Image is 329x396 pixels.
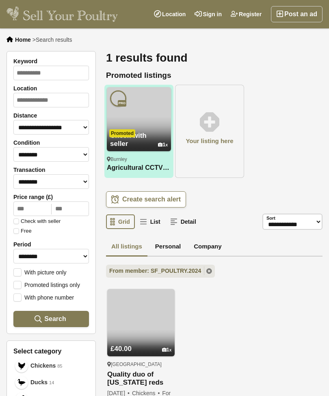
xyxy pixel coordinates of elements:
div: [GEOGRAPHIC_DATA] [107,361,175,368]
span: Professional member [118,100,126,107]
a: From member: SF_POULTRY.2024 [106,265,215,278]
h2: Promoted listings [106,71,323,80]
label: With picture only [13,268,66,276]
li: > [32,36,72,43]
label: Distance [13,112,89,119]
label: Transaction [13,167,89,173]
span: Ducks [30,378,48,387]
span: Your listing here [186,137,233,146]
span: Promoted [109,129,135,137]
span: Search results [36,36,72,43]
img: Chickens [17,362,26,370]
span: List [150,218,160,225]
h1: 1 results found [106,51,323,65]
a: Your listing here [175,85,244,178]
a: Check with seller 1 [107,116,171,151]
span: Grid [118,218,130,225]
label: Sort [266,215,275,222]
span: Detail [181,218,196,225]
label: With phone number [13,293,74,301]
a: Post an ad [271,6,323,22]
label: Location [13,85,89,92]
a: Ducks Ducks 14 [13,374,89,391]
a: Home [15,36,31,43]
a: Location [149,6,190,22]
img: Quality duo of Rhode island reds [107,289,175,356]
a: All listings [106,238,147,257]
label: Condition [13,139,89,146]
span: £40.00 [110,345,132,353]
a: Pro [110,90,126,107]
a: Register [226,6,266,22]
button: Search [13,311,89,327]
h3: Select category [13,347,89,355]
img: Sell Your Poultry [6,6,118,22]
div: Burnley [107,156,171,163]
span: Create search alert [122,195,181,203]
div: 1 [162,347,172,353]
label: Price range (£) [13,194,89,200]
label: Check with seller [13,218,61,224]
img: AKomm [110,90,126,107]
a: Grid [106,214,135,229]
a: List [136,214,165,229]
em: 85 [57,363,62,370]
img: Agricultural CCTV and Wi-Fi solutions [107,87,171,151]
a: Create search alert [106,191,186,208]
a: Sign in [190,6,226,22]
label: Promoted listings only [13,281,80,288]
a: Company [188,238,227,257]
span: Check with seller [110,132,147,148]
a: Chickens Chickens 85 [13,357,89,374]
a: Quality duo of [US_STATE] reds [107,370,175,387]
a: Detail [166,214,201,229]
em: 14 [49,379,54,386]
label: Free [13,228,32,234]
label: Keyword [13,58,89,64]
span: Search [44,315,66,323]
img: Ducks [17,379,26,387]
a: Personal [150,238,186,257]
a: Agricultural CCTV and Wi-Fi solutions [107,164,171,172]
div: 1 [158,142,168,148]
a: £40.00 1 [107,330,175,356]
span: Chickens [30,362,56,370]
label: Period [13,241,89,248]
